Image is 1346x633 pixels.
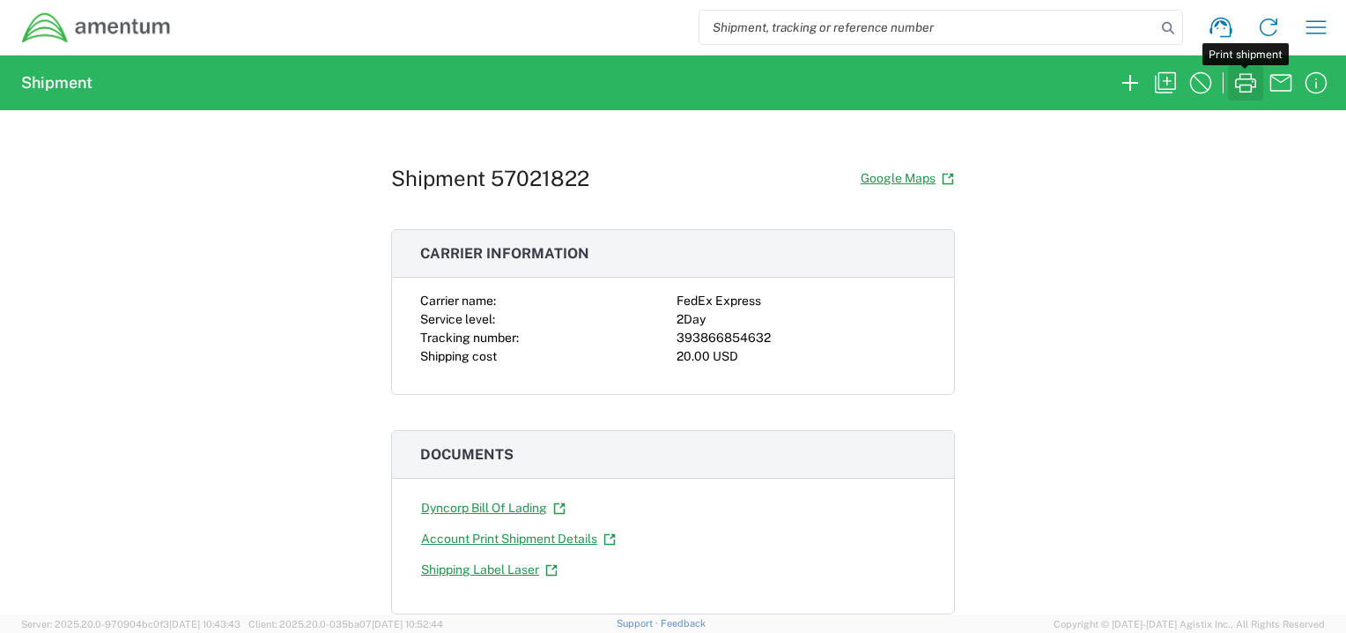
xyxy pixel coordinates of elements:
[169,619,240,629] span: [DATE] 10:43:43
[420,245,589,262] span: Carrier information
[420,294,496,308] span: Carrier name:
[420,446,514,463] span: Documents
[21,72,92,93] h2: Shipment
[21,619,240,629] span: Server: 2025.20.0-970904bc0f3
[420,331,519,345] span: Tracking number:
[617,618,661,629] a: Support
[860,163,955,194] a: Google Maps
[661,618,706,629] a: Feedback
[420,524,617,555] a: Account Print Shipment Details
[420,555,558,585] a: Shipping Label Laser
[420,312,495,326] span: Service level:
[248,619,443,629] span: Client: 2025.20.0-035ba07
[420,349,497,363] span: Shipping cost
[391,166,589,191] h1: Shipment 57021822
[677,347,926,366] div: 20.00 USD
[677,292,926,310] div: FedEx Express
[677,310,926,329] div: 2Day
[1054,616,1325,632] span: Copyright © [DATE]-[DATE] Agistix Inc., All Rights Reserved
[420,493,566,524] a: Dyncorp Bill Of Lading
[699,11,1156,44] input: Shipment, tracking or reference number
[21,11,172,44] img: dyncorp
[372,619,443,629] span: [DATE] 10:52:44
[677,329,926,347] div: 393866854632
